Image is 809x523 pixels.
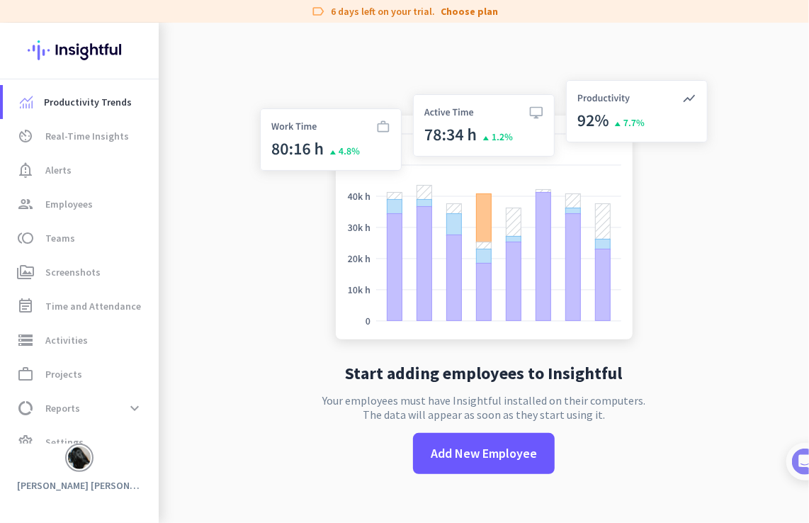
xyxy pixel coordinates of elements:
button: Tasks [213,424,283,480]
a: perm_mediaScreenshots [3,255,159,289]
i: group [17,196,34,213]
a: tollTeams [3,221,159,255]
button: Messages [71,424,142,480]
div: Close [249,6,274,31]
a: notification_importantAlerts [3,153,159,187]
span: Add New Employee [431,444,537,463]
p: About 10 minutes [181,186,269,201]
span: Alerts [45,162,72,179]
i: settings [17,434,34,451]
h1: Tasks [120,6,166,30]
a: event_noteTime and Attendance [3,289,159,323]
div: Show me how [55,330,247,369]
button: Help [142,424,213,480]
span: Projects [45,366,82,383]
a: data_usageReportsexpand_more [3,391,159,425]
a: groupEmployees [3,187,159,221]
a: Choose plan [441,4,498,18]
span: Help [166,459,188,469]
i: perm_media [17,264,34,281]
span: Settings [45,434,84,451]
button: Mark as completed [55,398,164,413]
a: av_timerReal-Time Insights [3,119,159,153]
i: notification_important [17,162,34,179]
span: Messages [82,459,131,469]
img: Profile image for Tamara [50,148,73,171]
div: Add employees [55,247,240,261]
a: Show me how [55,341,154,369]
span: Tasks [232,459,263,469]
i: storage [17,332,34,349]
div: It's time to add your employees! This is crucial since Insightful will start collecting their act... [55,270,247,330]
div: [PERSON_NAME] from Insightful [79,152,233,167]
p: 4 steps [14,186,50,201]
span: Screenshots [45,264,101,281]
button: expand_more [122,395,147,421]
span: Reports [45,400,80,417]
img: Insightful logo [28,23,131,78]
span: Activities [45,332,88,349]
a: storageActivities [3,323,159,357]
button: Add New Employee [413,433,555,474]
i: label [311,4,325,18]
i: data_usage [17,400,34,417]
span: Productivity Trends [44,94,132,111]
img: menu-item [20,96,33,108]
div: 🎊 Welcome to Insightful! 🎊 [20,55,264,106]
h2: Start adding employees to Insightful [346,365,623,382]
a: menu-itemProductivity Trends [3,85,159,119]
i: work_outline [17,366,34,383]
img: avatar [68,446,91,469]
img: no-search-results [249,72,718,354]
i: toll [17,230,34,247]
i: event_note [17,298,34,315]
div: You're just a few steps away from completing the essential app setup [20,106,264,140]
div: 1Add employees [26,242,257,264]
i: av_timer [17,128,34,145]
span: Time and Attendance [45,298,141,315]
span: Home [21,459,50,469]
a: settingsSettings [3,425,159,459]
span: Employees [45,196,93,213]
a: work_outlineProjects [3,357,159,391]
p: Your employees must have Insightful installed on their computers. The data will appear as soon as... [322,393,645,422]
span: Real-Time Insights [45,128,129,145]
span: Teams [45,230,75,247]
